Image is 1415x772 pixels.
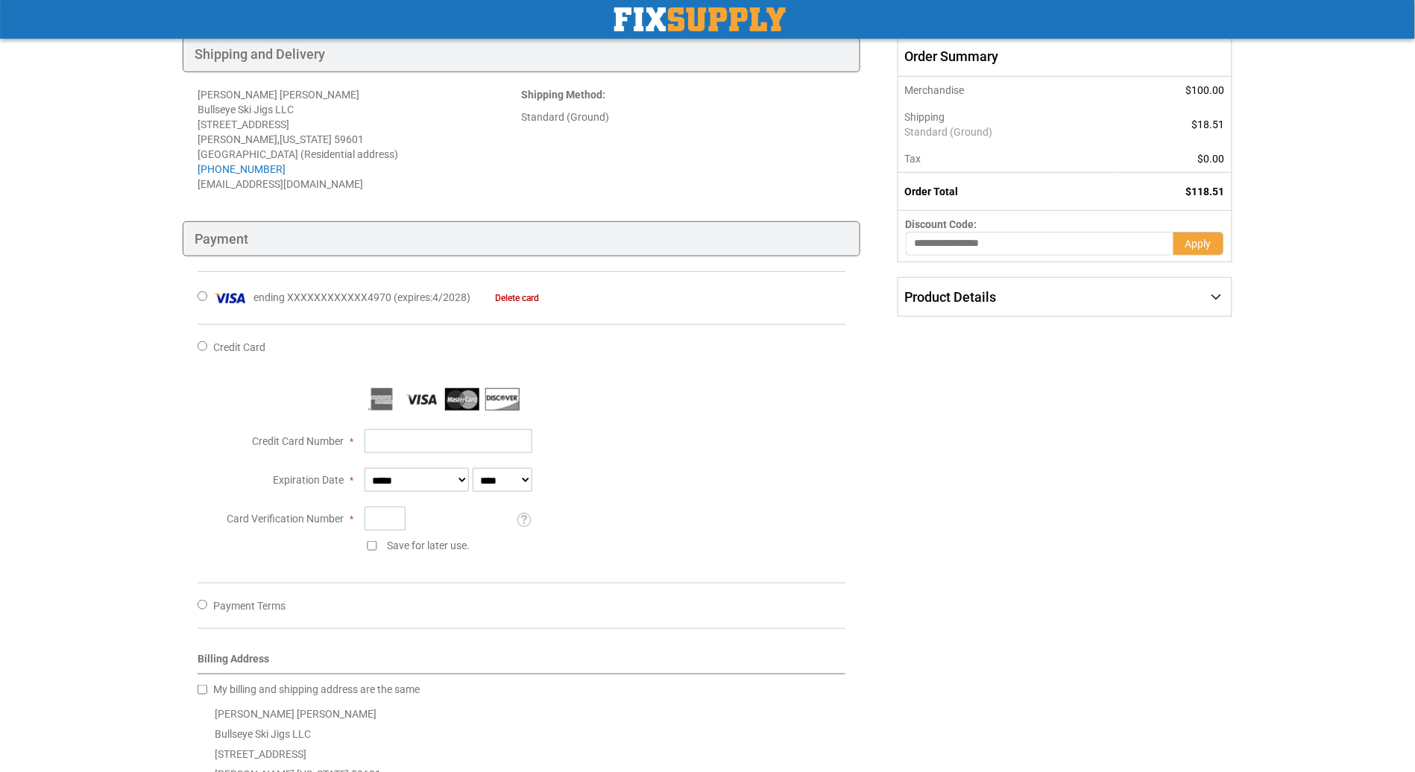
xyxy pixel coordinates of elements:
[213,600,286,612] span: Payment Terms
[898,37,1232,77] span: Order Summary
[898,77,1118,104] th: Merchandise
[227,513,344,525] span: Card Verification Number
[898,145,1118,173] th: Tax
[905,111,945,123] span: Shipping
[473,293,539,303] a: Delete card
[521,89,605,101] strong: :
[253,291,285,303] span: ending
[387,540,470,551] span: Save for later use.
[213,683,420,695] span: My billing and shipping address are the same
[213,341,265,353] span: Credit Card
[287,291,391,303] span: XXXXXXXXXXXX4970
[198,163,286,175] a: [PHONE_NUMBER]
[1186,186,1225,197] span: $118.51
[1186,84,1225,96] span: $100.00
[905,289,997,305] span: Product Details
[1185,238,1211,250] span: Apply
[213,287,248,309] img: Visa
[394,291,470,303] span: ( : )
[521,89,602,101] span: Shipping Method
[485,388,520,411] img: Discover
[1192,118,1225,130] span: $18.51
[280,133,332,145] span: [US_STATE]
[1173,232,1224,256] button: Apply
[521,110,845,124] div: Standard (Ground)
[405,388,439,411] img: Visa
[445,388,479,411] img: MasterCard
[906,218,977,230] span: Discount Code:
[365,388,399,411] img: American Express
[397,291,430,303] span: expires
[183,221,860,257] div: Payment
[614,7,786,31] a: store logo
[432,291,467,303] span: 4/2028
[198,178,363,190] span: [EMAIL_ADDRESS][DOMAIN_NAME]
[905,186,959,197] strong: Order Total
[198,87,521,192] address: [PERSON_NAME] [PERSON_NAME] Bullseye Ski Jigs LLC [STREET_ADDRESS] [PERSON_NAME] , 59601 [GEOGRAP...
[252,435,344,447] span: Credit Card Number
[183,37,860,72] div: Shipping and Delivery
[614,7,786,31] img: Fix Industrial Supply
[1198,153,1225,165] span: $0.00
[273,474,344,486] span: Expiration Date
[198,651,845,674] div: Billing Address
[905,124,1110,139] span: Standard (Ground)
